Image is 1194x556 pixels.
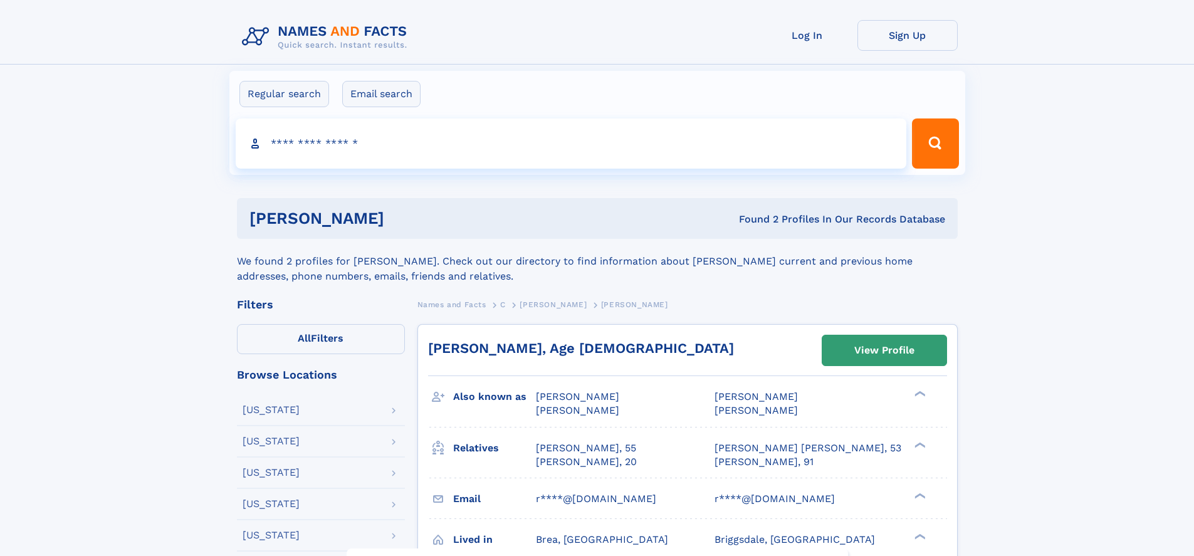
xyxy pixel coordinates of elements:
div: Browse Locations [237,369,405,380]
button: Search Button [912,118,958,169]
h3: Also known as [453,386,536,407]
div: Found 2 Profiles In Our Records Database [562,212,945,226]
h1: [PERSON_NAME] [249,211,562,226]
span: [PERSON_NAME] [715,391,798,402]
div: ❯ [911,532,926,540]
span: Brea, [GEOGRAPHIC_DATA] [536,533,668,545]
label: Filters [237,324,405,354]
h3: Email [453,488,536,510]
div: ❯ [911,441,926,449]
div: [US_STATE] [243,468,300,478]
label: Email search [342,81,421,107]
div: [US_STATE] [243,436,300,446]
div: ❯ [911,491,926,500]
div: [US_STATE] [243,405,300,415]
div: [US_STATE] [243,530,300,540]
span: [PERSON_NAME] [601,300,668,309]
input: search input [236,118,907,169]
span: [PERSON_NAME] [520,300,587,309]
div: View Profile [854,336,914,365]
h3: Relatives [453,438,536,459]
span: All [298,332,311,344]
span: [PERSON_NAME] [536,391,619,402]
a: C [500,296,506,312]
div: ❯ [911,390,926,398]
h3: Lived in [453,529,536,550]
a: [PERSON_NAME], Age [DEMOGRAPHIC_DATA] [428,340,734,356]
span: [PERSON_NAME] [536,404,619,416]
span: Briggsdale, [GEOGRAPHIC_DATA] [715,533,875,545]
div: Filters [237,299,405,310]
a: [PERSON_NAME], 91 [715,455,814,469]
a: [PERSON_NAME], 20 [536,455,637,469]
a: Log In [757,20,857,51]
a: Names and Facts [417,296,486,312]
a: [PERSON_NAME] [PERSON_NAME], 53 [715,441,901,455]
a: View Profile [822,335,946,365]
span: [PERSON_NAME] [715,404,798,416]
a: [PERSON_NAME] [520,296,587,312]
div: [US_STATE] [243,499,300,509]
div: We found 2 profiles for [PERSON_NAME]. Check out our directory to find information about [PERSON_... [237,239,958,284]
img: Logo Names and Facts [237,20,417,54]
a: Sign Up [857,20,958,51]
label: Regular search [239,81,329,107]
span: C [500,300,506,309]
a: [PERSON_NAME], 55 [536,441,636,455]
